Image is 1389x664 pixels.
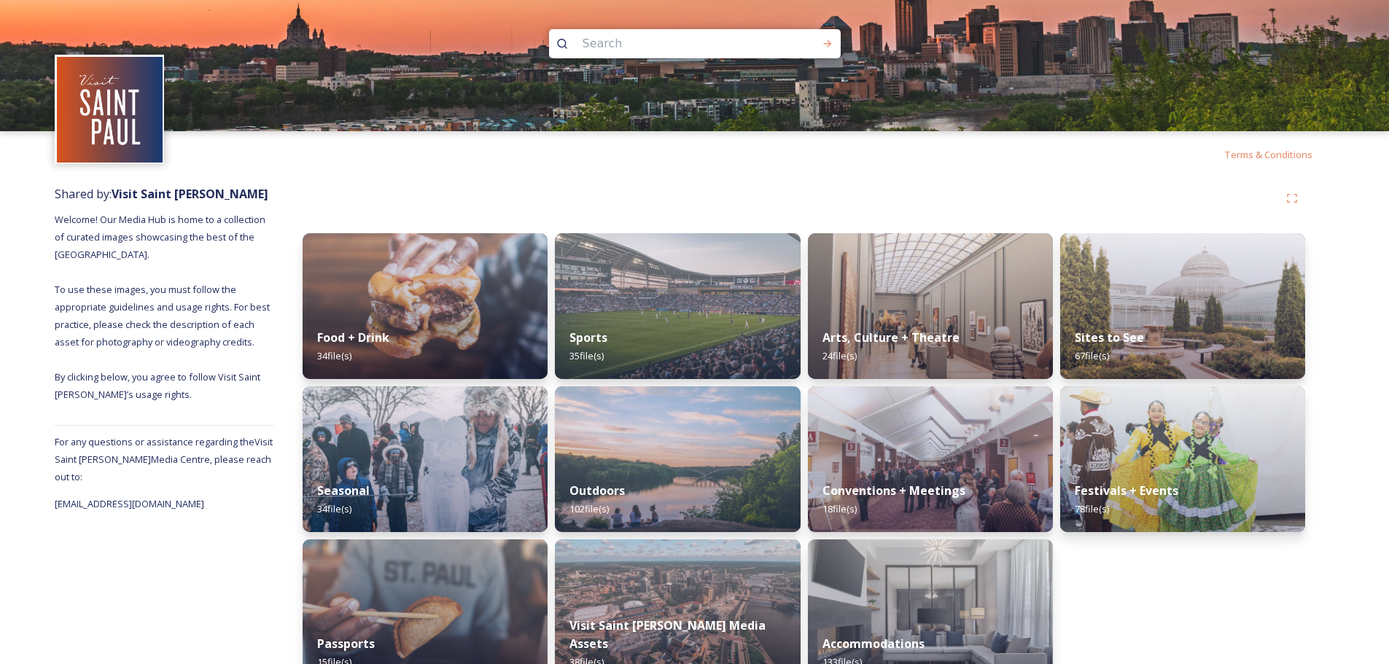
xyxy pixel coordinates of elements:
[317,349,351,362] span: 34 file(s)
[55,213,272,401] span: Welcome! Our Media Hub is home to a collection of curated images showcasing the best of the [GEOG...
[1075,502,1109,515] span: 78 file(s)
[303,386,548,532] img: 3890614d-0672-42d2-898c-818c08a84be6.jpg
[317,483,370,499] strong: Seasonal
[55,435,273,483] span: For any questions or assistance regarding the Visit Saint [PERSON_NAME] Media Centre, please reac...
[317,502,351,515] span: 34 file(s)
[1075,329,1144,345] strong: Sites to See
[317,329,389,345] strong: Food + Drink
[1075,483,1178,499] strong: Festivals + Events
[822,329,960,345] strong: Arts, Culture + Theatre
[1075,349,1109,362] span: 67 file(s)
[808,386,1053,532] img: eca5c862-fd3d-49dd-9673-5dcaad0c271c.jpg
[555,386,800,532] img: cd967cba-493a-4a85-8c11-ac75ce9d00b6.jpg
[112,186,268,202] strong: Visit Saint [PERSON_NAME]
[1060,233,1305,379] img: c49f195e-c390-4ed0-b2d7-09eb0394bd2e.jpg
[303,233,548,379] img: 9ddf985b-d536-40c3-9da9-1b1e019b3a09.jpg
[1224,148,1312,161] span: Terms & Conditions
[808,233,1053,379] img: a7a562e3-ed89-4ab1-afba-29322e318b30.jpg
[569,483,625,499] strong: Outdoors
[1060,386,1305,532] img: a45c5f79-fc17-4f82-bd6f-920aa68d1347.jpg
[57,57,163,163] img: Visit%20Saint%20Paul%20Updated%20Profile%20Image.jpg
[822,636,925,652] strong: Accommodations
[569,617,766,652] strong: Visit Saint [PERSON_NAME] Media Assets
[555,233,800,379] img: 8747ae66-f6e7-4e42-92c7-c2b5a9c4c857.jpg
[569,349,604,362] span: 35 file(s)
[822,483,965,499] strong: Conventions + Meetings
[569,329,607,345] strong: Sports
[575,28,775,60] input: Search
[569,502,609,515] span: 102 file(s)
[55,186,268,202] span: Shared by:
[317,636,375,652] strong: Passports
[822,349,857,362] span: 24 file(s)
[822,502,857,515] span: 18 file(s)
[55,497,204,510] span: [EMAIL_ADDRESS][DOMAIN_NAME]
[1224,146,1334,163] a: Terms & Conditions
